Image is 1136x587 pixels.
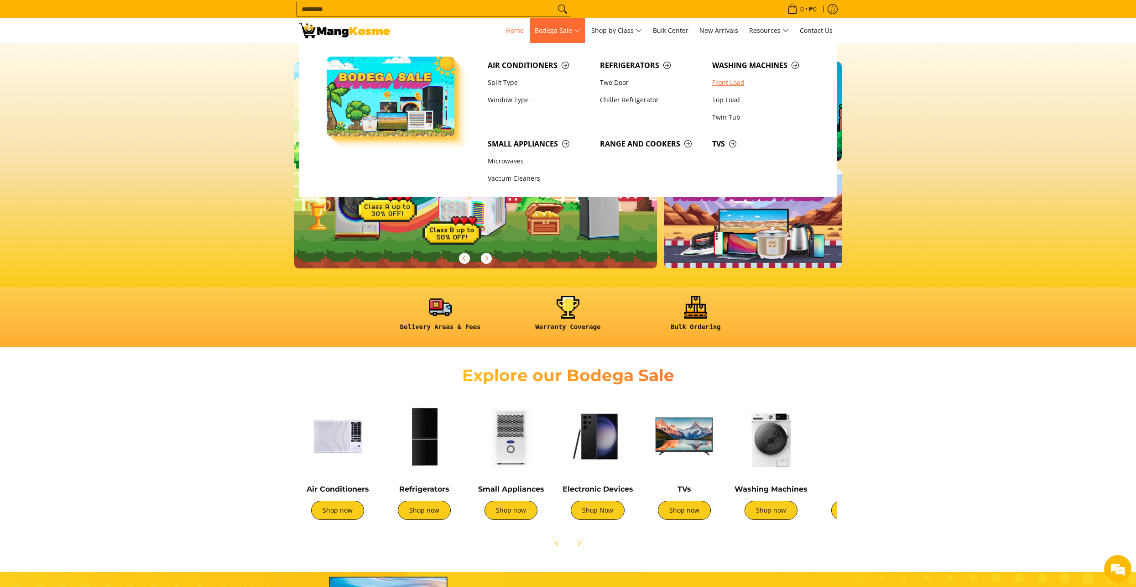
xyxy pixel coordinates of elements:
[595,135,708,152] a: Range and Cookers
[600,60,703,71] span: Refrigerators
[808,6,818,12] span: ₱0
[636,296,755,338] a: <h6><strong>Bulk Ordering</strong></h6>
[795,18,837,43] a: Contact Us
[327,57,454,136] img: Bodega Sale
[478,485,544,493] a: Small Appliances
[488,138,591,150] span: Small Appliances
[653,26,688,35] span: Bulk Center
[530,18,585,43] a: Bodega Sale
[831,501,884,520] a: Shop now
[708,74,820,91] a: Front Load
[569,534,589,554] button: Next
[712,60,815,71] span: Washing Machines
[785,4,819,14] span: •
[483,170,595,188] a: Vaccum Cleaners
[595,74,708,91] a: Two Door
[735,485,808,493] a: Washing Machines
[749,25,789,37] span: Resources
[381,296,500,338] a: <h6><strong>Delivery Areas & Fees</strong></h6>
[708,57,820,74] a: Washing Machines
[501,18,528,43] a: Home
[555,2,570,16] button: Search
[745,18,793,43] a: Resources
[591,25,642,37] span: Shop by Class
[483,153,595,170] a: Microwaves
[535,25,580,37] span: Bodega Sale
[399,485,449,493] a: Refrigerators
[483,57,595,74] a: Air Conditioners
[595,91,708,109] a: Chiller Refrigerator
[299,398,376,475] img: Air Conditioners
[483,135,595,152] a: Small Appliances
[708,91,820,109] a: Top Load
[658,501,711,520] a: Shop now
[800,26,833,35] span: Contact Us
[472,398,550,475] img: Small Appliances
[454,248,474,268] button: Previous
[483,91,595,109] a: Window Type
[307,485,369,493] a: Air Conditioners
[648,18,693,43] a: Bulk Center
[677,485,691,493] a: TVs
[488,60,591,71] span: Air Conditioners
[595,57,708,74] a: Refrigerators
[799,6,805,12] span: 0
[436,365,700,386] h2: Explore our Bodega Sale
[819,398,896,475] img: Cookers
[708,135,820,152] a: TVs
[646,398,723,475] img: TVs
[398,501,451,520] a: Shop now
[485,501,537,520] a: Shop now
[695,18,743,43] a: New Arrivals
[732,398,810,475] img: Washing Machines
[299,23,390,38] img: Mang Kosme: Your Home Appliances Warehouse Sale Partner!
[483,74,595,91] a: Split Type
[563,485,633,493] a: Electronic Devices
[587,18,646,43] a: Shop by Class
[600,138,703,150] span: Range and Cookers
[476,248,496,268] button: Next
[708,109,820,126] a: Twin Tub
[571,501,625,520] a: Shop Now
[712,138,815,150] span: TVs
[506,26,524,35] span: Home
[509,296,627,338] a: <h6><strong>Warranty Coverage</strong></h6>
[311,501,364,520] a: Shop now
[699,26,738,35] span: New Arrivals
[745,501,797,520] a: Shop now
[559,398,636,475] img: Electronic Devices
[399,18,837,43] nav: Main Menu
[294,62,686,283] a: More
[547,534,567,554] button: Previous
[386,398,463,475] img: Refrigerators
